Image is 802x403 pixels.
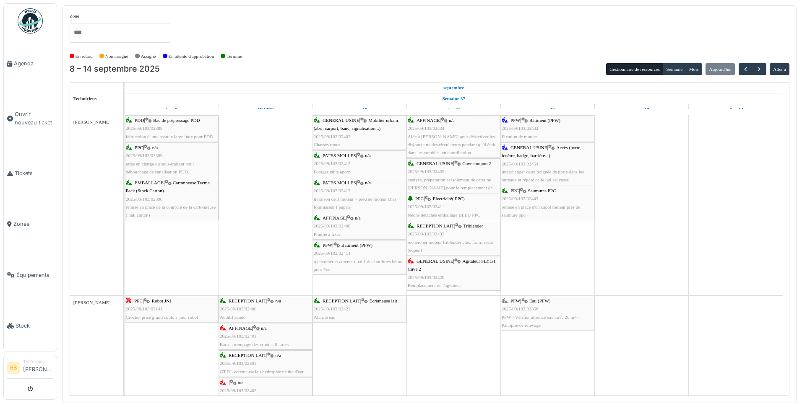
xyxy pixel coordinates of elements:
span: n/a [355,215,361,220]
span: GENERAL USINE [417,258,453,263]
span: PATES MOLLES [323,153,356,158]
span: PATES MOLLES [323,180,356,185]
span: Équipements [16,271,53,279]
div: | [314,214,406,238]
span: 2025/08/103/02141 [126,306,163,311]
span: [PERSON_NAME] [73,300,111,305]
span: PPC [134,298,143,303]
span: 2025/09/103/02421 [314,306,351,311]
a: 9 septembre 2025 [256,104,276,115]
label: Non assigné [105,53,128,60]
span: Bâtiment (PFW) [529,118,560,123]
span: PFW [323,243,332,248]
h2: 8 – 14 septembre 2025 [70,64,160,74]
div: | [314,116,406,149]
span: 2025/09/103/02435 [408,169,445,174]
a: 10 septembre 2025 [350,104,369,115]
a: Agenda [4,38,57,89]
a: BB Technicien[PERSON_NAME] [7,359,53,379]
span: Cuve tampon 2 [462,161,491,166]
span: PDD [135,118,144,123]
a: Stock [4,300,57,351]
div: | [220,379,312,403]
button: Aller à [770,63,789,75]
a: Équipements [4,250,57,300]
span: n/a [261,325,267,331]
div: | [408,116,500,157]
span: 2025/09/103/02454 [502,161,539,166]
span: remise en place de la courroie de la cartonneuse ( hall carton) [126,204,216,217]
span: Mobilier urbain (abri, carport, banc, signalisation...) [314,118,398,131]
span: Zones [13,220,53,228]
span: Accès (porte, fenêtre, badge, barrière...) [502,145,581,158]
span: 2025/09/103/02401 [220,333,257,338]
span: Écrèmeuse lait [370,298,397,303]
span: [PERSON_NAME] [73,119,111,124]
span: n/a [152,145,158,150]
button: Semaine [663,63,686,75]
div: | [314,152,406,176]
span: RECEPTION LAIT [417,223,454,228]
span: n/a [238,380,244,385]
span: PPC [415,196,424,201]
span: PPC [135,145,143,150]
label: En attente d'approbation [168,53,214,60]
span: 2025/09/103/02400 [220,306,257,311]
div: | [408,257,500,289]
span: Aide a [PERSON_NAME] pour désactiver les disjoncteurs des circulateurs pendant qu'il était dans l... [408,134,495,155]
span: PFW - Vérifier absence eau cuve 20 m³ - Panoplie de relevage [502,315,578,328]
span: Stock [16,322,53,330]
button: Aujourd'hui [706,63,735,75]
div: | [408,160,500,200]
span: n/a [365,180,371,185]
span: Saumures PPC [528,188,556,193]
span: Alarme eau [314,315,336,320]
span: 2025/09/103/02389 [126,153,163,158]
div: Technicien [23,359,53,365]
span: 2025/09/103/02411 [408,204,444,209]
li: [PERSON_NAME] [23,359,53,377]
span: fabrication d' une spatule large inox pour PDD [126,134,213,139]
a: 8 septembre 2025 [441,83,466,93]
span: AFFINAGE [417,118,440,123]
input: Tous [73,26,81,39]
span: Techniciens [73,96,97,101]
span: 2025/09/103/02403 [314,134,351,139]
span: 2025/09/103/02442 [502,126,539,131]
a: 11 septembre 2025 [445,104,462,115]
span: Eau (PFW) [529,298,551,303]
a: Tickets [4,148,57,199]
a: Ouvrir nouveau ticket [4,89,57,148]
span: remise en place d'un capot moteur pres de saumure ppc [502,204,580,217]
span: n/a [276,298,281,303]
span: RECEPTION LAIT [229,353,266,358]
span: 2025/09/103/02408 [314,223,351,228]
span: Bac de trempage des croutes fleuries [220,342,289,347]
a: Semaine 37 [440,93,467,104]
span: PFW [510,118,520,123]
img: Badge_color-CXgf-gQk.svg [18,8,43,34]
span: 2025/09/103/02434 [408,126,445,131]
div: | [502,116,594,141]
span: 2025/09/103/02388 [126,126,163,131]
div: | [126,144,218,176]
span: GT RL ecremeuse lait hydrophore fuite d'eau [220,369,305,374]
span: Crochet prise grand couloir pour robot [126,315,198,320]
span: GENERAL USINE [510,145,547,150]
span: n/a [276,353,281,358]
span: GENERAL USINE [417,161,453,166]
span: 2025/09/103/02356 [502,306,539,311]
span: 2025/09/103/02390 [126,196,163,201]
span: PFW [510,298,520,303]
div: | [408,195,500,219]
span: GENERAL USINE [323,118,359,123]
div: | [220,351,312,376]
div: | [314,179,406,211]
span: interchanger deux poignée de porte dans les bureaux et réparé celle qui est cassé. [502,169,584,182]
span: AFFINAGE [323,215,346,220]
span: Chasses roues [314,142,340,147]
div: | [220,324,312,349]
span: Robot JNJ [152,298,172,303]
span: 2025/09/103/02412 [314,161,351,166]
span: 2025/09/103/02391 [220,361,257,366]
